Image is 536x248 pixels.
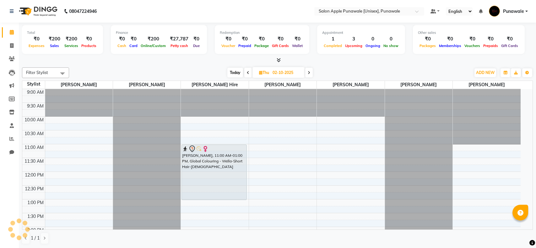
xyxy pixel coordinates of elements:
[80,44,98,48] span: Products
[385,81,452,89] span: [PERSON_NAME]
[322,44,344,48] span: Completed
[344,44,364,48] span: Upcoming
[249,81,317,89] span: [PERSON_NAME]
[463,44,482,48] span: Vouchers
[482,44,500,48] span: Prepaids
[437,44,463,48] span: Memberships
[116,44,128,48] span: Cash
[191,35,202,43] div: ₹0
[45,81,113,89] span: [PERSON_NAME]
[290,35,304,43] div: ₹0
[322,35,344,43] div: 1
[139,35,167,43] div: ₹200
[322,30,400,35] div: Appointment
[26,227,45,234] div: 2:00 PM
[63,35,80,43] div: ₹200
[476,70,495,75] span: ADD NEW
[364,35,382,43] div: 0
[382,35,400,43] div: 0
[257,70,271,75] span: Thu
[26,89,45,96] div: 9:00 AM
[220,44,237,48] span: Voucher
[128,44,139,48] span: Card
[63,44,80,48] span: Services
[182,145,246,200] div: [PERSON_NAME], 11:00 AM-01:00 PM, Global Colouring - Wella-Short Hair-[DEMOGRAPHIC_DATA]
[270,35,290,43] div: ₹0
[24,172,45,178] div: 12:00 PM
[463,35,482,43] div: ₹0
[181,81,248,89] span: [PERSON_NAME] Hire
[500,35,520,43] div: ₹0
[237,44,253,48] span: Prepaid
[418,30,520,35] div: Other sales
[26,199,45,206] div: 1:00 PM
[23,130,45,137] div: 10:30 AM
[227,68,243,77] span: Today
[27,35,46,43] div: ₹0
[237,35,253,43] div: ₹0
[16,3,59,20] img: logo
[48,44,61,48] span: Sales
[418,44,437,48] span: Packages
[26,70,48,75] span: Filter Stylist
[192,44,201,48] span: Due
[27,44,46,48] span: Expenses
[253,44,270,48] span: Package
[437,35,463,43] div: ₹0
[453,81,521,89] span: [PERSON_NAME]
[474,68,496,77] button: ADD NEW
[27,30,98,35] div: Total
[22,81,45,87] div: Stylist
[253,35,270,43] div: ₹0
[113,81,181,89] span: [PERSON_NAME]
[31,235,40,241] span: 1 / 1
[167,35,191,43] div: ₹27,787
[80,35,98,43] div: ₹0
[271,68,302,77] input: 2025-10-02
[503,8,524,15] span: Punawale
[169,44,190,48] span: Petty cash
[26,103,45,109] div: 9:30 AM
[317,81,384,89] span: [PERSON_NAME]
[24,186,45,192] div: 12:30 PM
[489,6,500,17] img: Punawale
[220,30,304,35] div: Redemption
[482,35,500,43] div: ₹0
[23,144,45,151] div: 11:00 AM
[220,35,237,43] div: ₹0
[382,44,400,48] span: No show
[364,44,382,48] span: Ongoing
[418,35,437,43] div: ₹0
[344,35,364,43] div: 3
[290,44,304,48] span: Wallet
[23,158,45,165] div: 11:30 AM
[270,44,290,48] span: Gift Cards
[139,44,167,48] span: Online/Custom
[26,213,45,220] div: 1:30 PM
[116,30,202,35] div: Finance
[46,35,63,43] div: ₹200
[128,35,139,43] div: ₹0
[500,44,520,48] span: Gift Cards
[116,35,128,43] div: ₹0
[23,117,45,123] div: 10:00 AM
[69,3,97,20] b: 08047224946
